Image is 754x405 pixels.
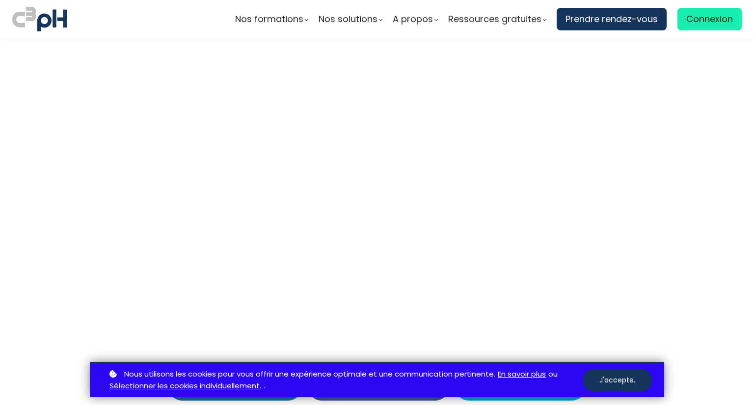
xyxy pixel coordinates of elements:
span: Nos solutions [319,12,377,26]
a: Sélectionner les cookies individuellement. [109,380,261,392]
a: Prendre rendez-vous [557,8,667,30]
img: logo C3PH [12,5,67,33]
a: En savoir plus [498,368,546,380]
span: Nos formations [235,12,303,26]
p: ou . [107,368,583,393]
button: J'accepte. [583,369,652,392]
span: Prendre rendez-vous [565,12,658,26]
span: Connexion [686,12,733,26]
span: Nous utilisons les cookies pour vous offrir une expérience optimale et une communication pertinente. [124,368,495,380]
span: Ressources gratuites [448,12,541,26]
span: A propos [393,12,433,26]
a: Connexion [677,8,742,30]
